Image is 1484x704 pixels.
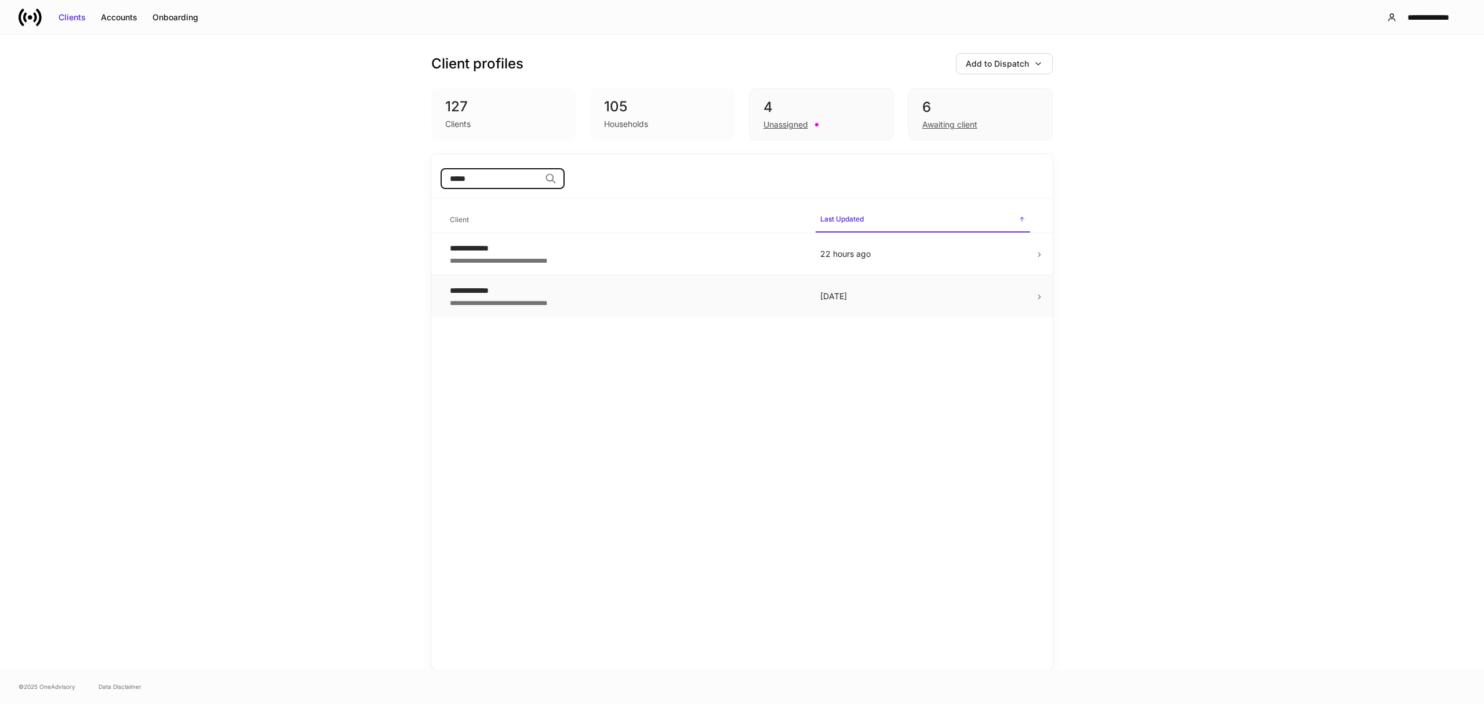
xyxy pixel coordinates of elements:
div: 105 [604,97,721,116]
div: 127 [445,97,562,116]
div: Clients [59,12,86,23]
div: 6 [922,98,1038,117]
span: Last Updated [816,208,1030,233]
div: Onboarding [152,12,198,23]
div: 4Unassigned [749,88,894,140]
button: Onboarding [145,8,206,27]
div: Households [604,118,648,130]
h3: Client profiles [431,55,523,73]
a: Data Disclaimer [99,682,141,691]
button: Add to Dispatch [956,53,1053,74]
button: Clients [51,8,93,27]
div: 4 [763,98,879,117]
div: Unassigned [763,119,808,130]
p: 22 hours ago [820,248,1025,260]
div: Awaiting client [922,119,977,130]
div: Clients [445,118,471,130]
button: Accounts [93,8,145,27]
span: Client [445,208,806,232]
h6: Client [450,214,469,225]
div: Accounts [101,12,137,23]
h6: Last Updated [820,213,864,224]
div: 6Awaiting client [908,88,1053,140]
span: © 2025 OneAdvisory [19,682,75,691]
div: Add to Dispatch [966,58,1029,70]
p: [DATE] [820,291,1025,302]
